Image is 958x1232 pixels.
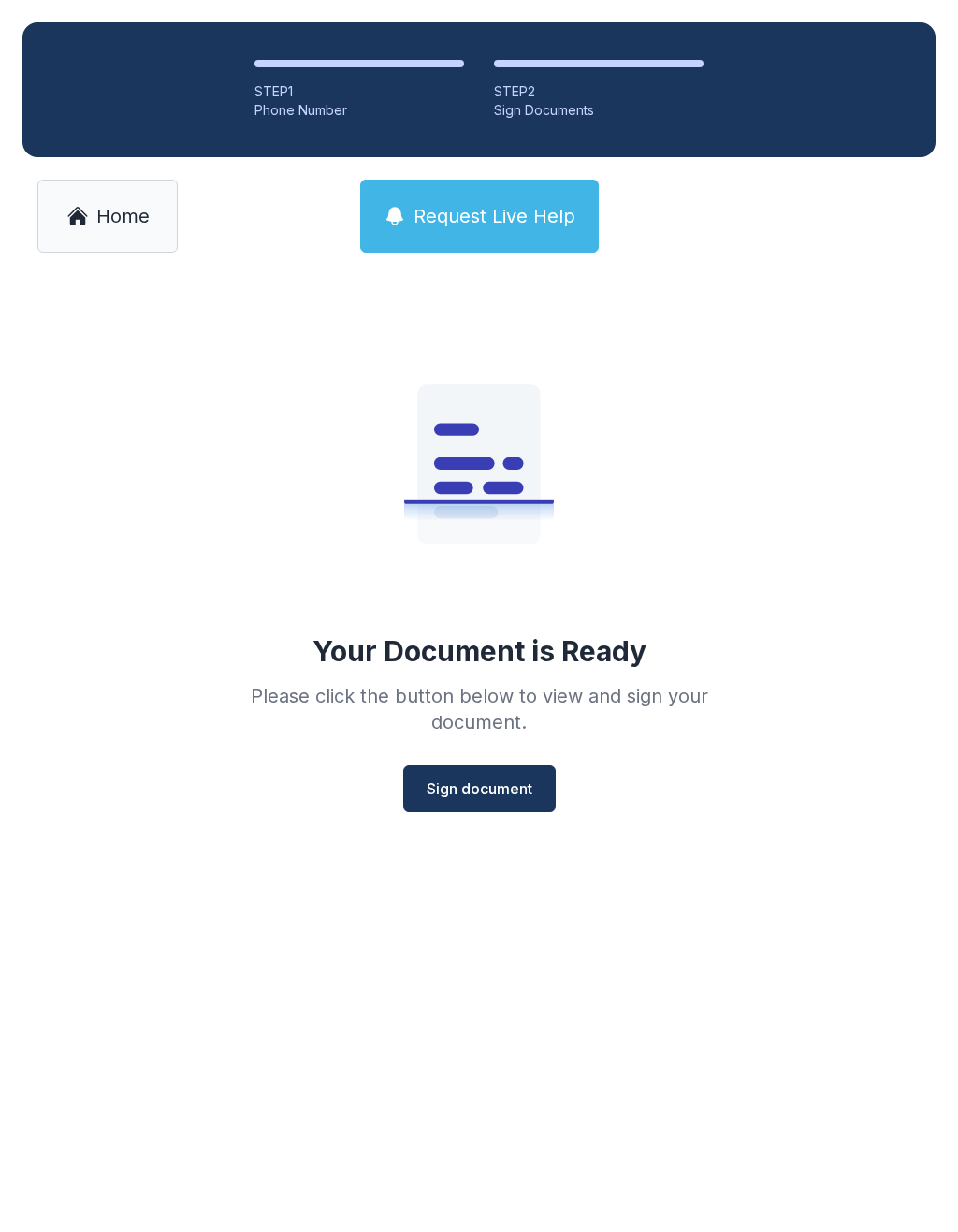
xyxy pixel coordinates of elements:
span: Home [96,203,150,229]
div: Sign Documents [494,101,704,120]
div: STEP 2 [494,82,704,101]
div: Phone Number [254,101,464,120]
div: Please click the button below to view and sign your document. [210,683,748,735]
span: Sign document [427,777,532,800]
div: STEP 1 [254,82,464,101]
span: Request Live Help [414,203,575,229]
div: Your Document is Ready [312,634,646,668]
